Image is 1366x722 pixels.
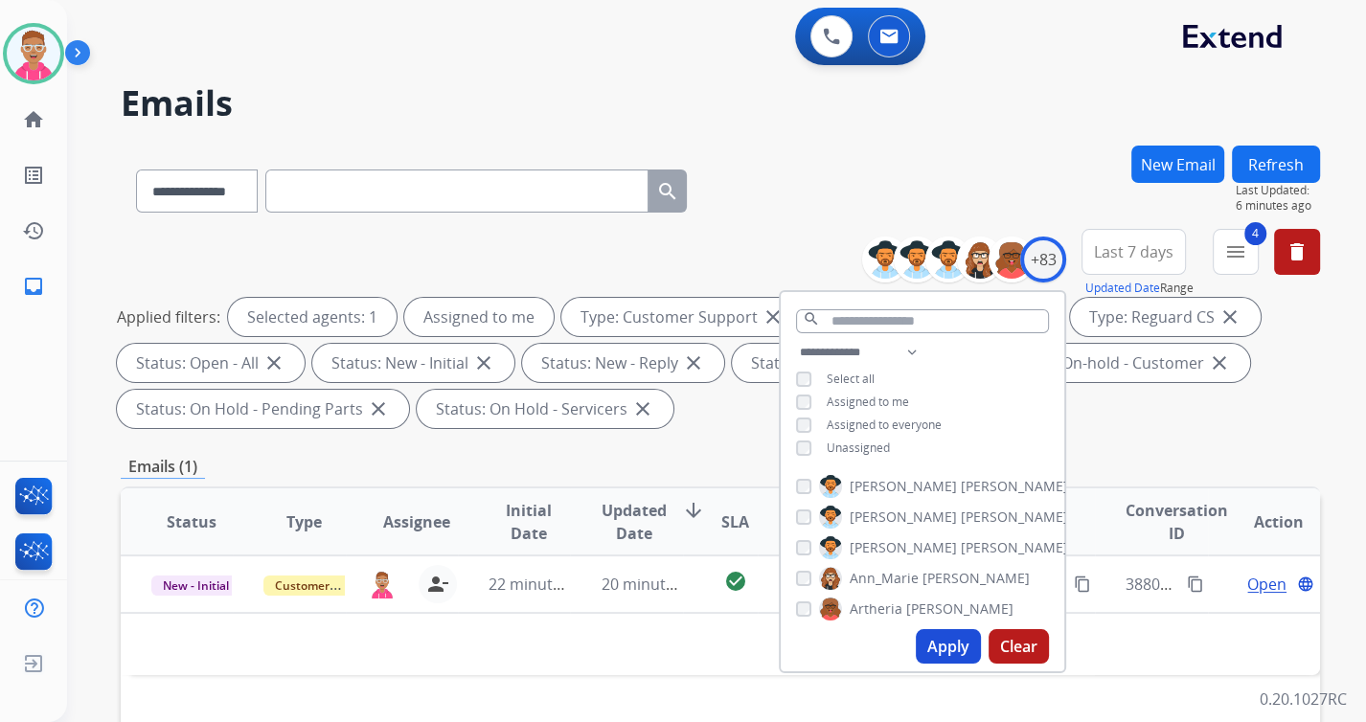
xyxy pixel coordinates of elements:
[1244,222,1266,245] span: 4
[1297,575,1314,593] mat-icon: language
[1020,237,1066,282] div: +83
[1131,146,1224,183] button: New Email
[404,298,554,336] div: Assigned to me
[228,298,397,336] div: Selected agents: 1
[1208,351,1231,374] mat-icon: close
[762,305,785,328] mat-icon: close
[22,164,45,187] mat-icon: list_alt
[117,390,409,428] div: Status: On Hold - Pending Parts
[1085,281,1160,296] button: Updated Date
[1081,229,1186,275] button: Last 7 days
[827,440,890,456] span: Unassigned
[367,397,390,420] mat-icon: close
[489,499,569,545] span: Initial Date
[601,574,712,595] span: 20 minutes ago
[682,351,705,374] mat-icon: close
[601,499,666,545] span: Updated Date
[117,344,305,382] div: Status: Open - All
[656,180,679,203] mat-icon: search
[22,275,45,298] mat-icon: inbox
[489,574,600,595] span: 22 minutes ago
[1094,248,1173,256] span: Last 7 days
[383,510,450,533] span: Assignee
[1187,575,1204,593] mat-icon: content_copy
[121,455,205,479] p: Emails (1)
[121,84,1320,123] h2: Emails
[989,344,1250,382] div: Status: On-hold - Customer
[827,371,875,387] span: Select all
[1286,240,1309,263] mat-icon: delete
[426,573,449,596] mat-icon: person_remove
[732,344,981,382] div: Status: On-hold – Internal
[22,219,45,242] mat-icon: history
[922,569,1030,588] span: [PERSON_NAME]
[1232,146,1320,183] button: Refresh
[7,27,60,80] img: avatar
[1224,240,1247,263] mat-icon: menu
[850,599,902,619] span: Artheria
[151,575,240,596] span: New - Initial
[1236,183,1320,198] span: Last Updated:
[1218,305,1241,328] mat-icon: close
[631,397,654,420] mat-icon: close
[1213,229,1259,275] button: 4
[681,499,704,522] mat-icon: arrow_downward
[167,510,216,533] span: Status
[117,305,220,328] p: Applied filters:
[22,108,45,131] mat-icon: home
[1247,573,1286,596] span: Open
[827,394,909,410] span: Assigned to me
[522,344,724,382] div: Status: New - Reply
[723,570,746,593] mat-icon: check_circle
[1074,575,1091,593] mat-icon: content_copy
[850,508,957,527] span: [PERSON_NAME]
[850,538,957,557] span: [PERSON_NAME]
[561,298,804,336] div: Type: Customer Support
[989,629,1049,664] button: Clear
[262,351,285,374] mat-icon: close
[1070,298,1261,336] div: Type: Reguard CS
[1208,488,1320,555] th: Action
[850,477,957,496] span: [PERSON_NAME]
[369,570,396,598] img: agent-avatar
[827,417,942,433] span: Assigned to everyone
[803,310,820,327] mat-icon: search
[472,351,495,374] mat-icon: close
[721,510,749,533] span: SLA
[1236,198,1320,214] span: 6 minutes ago
[961,538,1068,557] span: [PERSON_NAME]
[263,575,388,596] span: Customer Support
[906,599,1013,619] span: [PERSON_NAME]
[850,569,919,588] span: Ann_Marie
[1260,688,1347,711] p: 0.20.1027RC
[961,477,1068,496] span: [PERSON_NAME]
[417,390,673,428] div: Status: On Hold - Servicers
[916,629,981,664] button: Apply
[961,508,1068,527] span: [PERSON_NAME]
[286,510,322,533] span: Type
[312,344,514,382] div: Status: New - Initial
[1126,499,1228,545] span: Conversation ID
[1085,280,1194,296] span: Range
